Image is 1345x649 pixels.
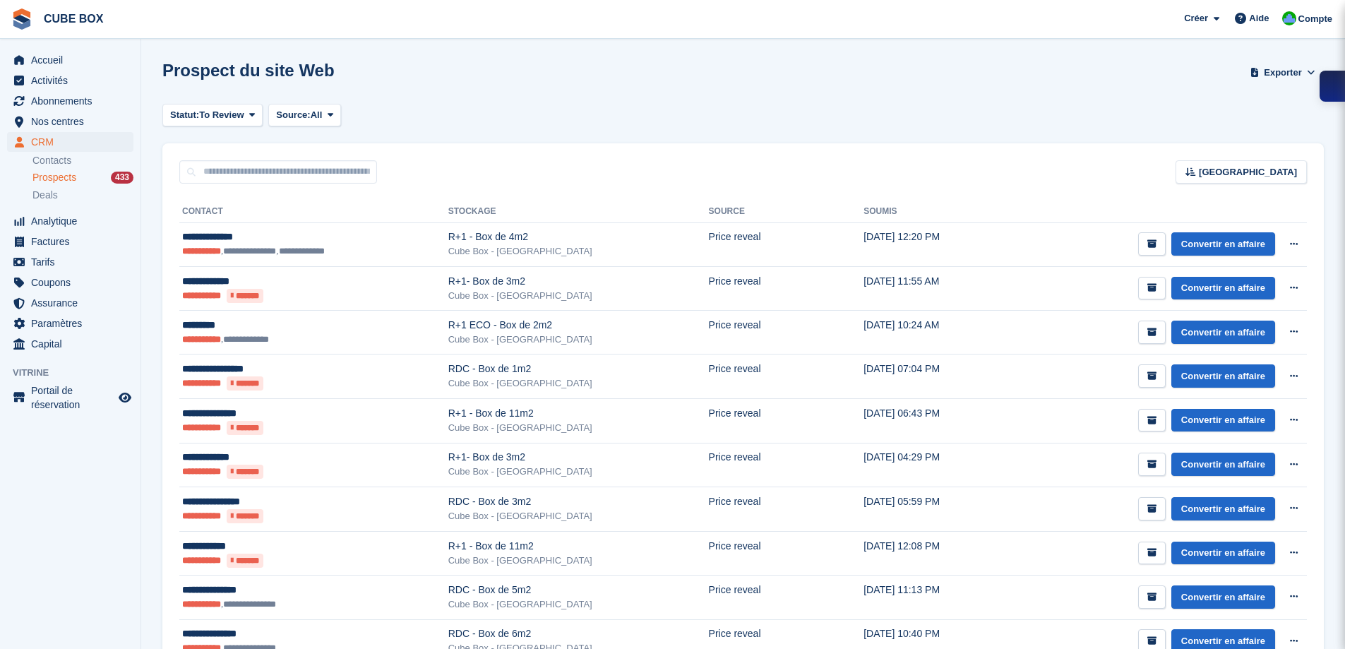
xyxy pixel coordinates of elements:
[162,104,263,127] button: Statut: To Review
[1171,453,1275,476] a: Convertir en affaire
[1171,409,1275,432] a: Convertir en affaire
[170,108,199,122] span: Statut:
[709,487,864,532] td: Price reveal
[31,273,116,292] span: Coupons
[1171,585,1275,609] a: Convertir en affaire
[32,171,76,184] span: Prospects
[7,132,133,152] a: menu
[7,273,133,292] a: menu
[709,531,864,576] td: Price reveal
[448,274,709,289] div: R+1- Box de 3m2
[1298,12,1332,26] span: Compte
[38,7,109,30] a: CUBE BOX
[1248,61,1318,84] button: Exporter
[1264,66,1301,80] span: Exporter
[863,266,1001,311] td: [DATE] 11:55 AM
[448,421,709,435] div: Cube Box - [GEOGRAPHIC_DATA]
[863,355,1001,399] td: [DATE] 07:04 PM
[199,108,244,122] span: To Review
[709,399,864,443] td: Price reveal
[31,293,116,313] span: Assurance
[31,232,116,251] span: Factures
[32,154,133,167] a: Contacts
[32,188,133,203] a: Deals
[1171,542,1275,565] a: Convertir en affaire
[7,211,133,231] a: menu
[863,201,1001,223] th: Soumis
[162,61,335,80] h1: Prospect du site Web
[1171,232,1275,256] a: Convertir en affaire
[7,91,133,111] a: menu
[863,222,1001,266] td: [DATE] 12:20 PM
[1171,364,1275,388] a: Convertir en affaire
[32,189,58,202] span: Deals
[31,132,116,152] span: CRM
[1171,277,1275,300] a: Convertir en affaire
[11,8,32,30] img: stora-icon-8386f47178a22dfd0bd8f6a31ec36ba5ce8667c1dd55bd0f319d3a0aa187defe.svg
[863,487,1001,532] td: [DATE] 05:59 PM
[7,252,133,272] a: menu
[448,450,709,465] div: R+1- Box de 3m2
[448,554,709,568] div: Cube Box - [GEOGRAPHIC_DATA]
[448,333,709,347] div: Cube Box - [GEOGRAPHIC_DATA]
[7,112,133,131] a: menu
[448,289,709,303] div: Cube Box - [GEOGRAPHIC_DATA]
[863,576,1001,619] td: [DATE] 11:13 PM
[448,539,709,554] div: R+1 - Box de 11m2
[32,170,133,185] a: Prospects 433
[448,494,709,509] div: RDC - Box de 3m2
[448,376,709,391] div: Cube Box - [GEOGRAPHIC_DATA]
[7,232,133,251] a: menu
[7,293,133,313] a: menu
[31,252,116,272] span: Tarifs
[448,583,709,597] div: RDC - Box de 5m2
[709,576,864,619] td: Price reveal
[448,318,709,333] div: R+1 ECO - Box de 2m2
[448,244,709,258] div: Cube Box - [GEOGRAPHIC_DATA]
[863,311,1001,355] td: [DATE] 10:24 AM
[1249,11,1269,25] span: Aide
[179,201,448,223] th: Contact
[31,91,116,111] span: Abonnements
[709,355,864,399] td: Price reveal
[31,211,116,231] span: Analytique
[448,465,709,479] div: Cube Box - [GEOGRAPHIC_DATA]
[1199,165,1297,179] span: [GEOGRAPHIC_DATA]
[448,597,709,612] div: Cube Box - [GEOGRAPHIC_DATA]
[31,383,116,412] span: Portail de réservation
[311,108,323,122] span: All
[863,399,1001,443] td: [DATE] 06:43 PM
[448,362,709,376] div: RDC - Box de 1m2
[709,443,864,487] td: Price reveal
[448,509,709,523] div: Cube Box - [GEOGRAPHIC_DATA]
[709,266,864,311] td: Price reveal
[268,104,341,127] button: Source: All
[31,50,116,70] span: Accueil
[863,531,1001,576] td: [DATE] 12:08 PM
[1282,11,1296,25] img: Cube Box
[31,71,116,90] span: Activités
[31,314,116,333] span: Paramètres
[448,230,709,244] div: R+1 - Box de 4m2
[7,383,133,412] a: menu
[448,626,709,641] div: RDC - Box de 6m2
[7,314,133,333] a: menu
[709,201,864,223] th: Source
[7,334,133,354] a: menu
[31,334,116,354] span: Capital
[448,406,709,421] div: R+1 - Box de 11m2
[1184,11,1208,25] span: Créer
[709,222,864,266] td: Price reveal
[7,71,133,90] a: menu
[31,112,116,131] span: Nos centres
[709,311,864,355] td: Price reveal
[1171,321,1275,344] a: Convertir en affaire
[13,366,141,380] span: Vitrine
[7,50,133,70] a: menu
[1171,497,1275,520] a: Convertir en affaire
[448,201,709,223] th: Stockage
[111,172,133,184] div: 433
[116,389,133,406] a: Boutique d'aperçu
[863,443,1001,487] td: [DATE] 04:29 PM
[276,108,310,122] span: Source:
